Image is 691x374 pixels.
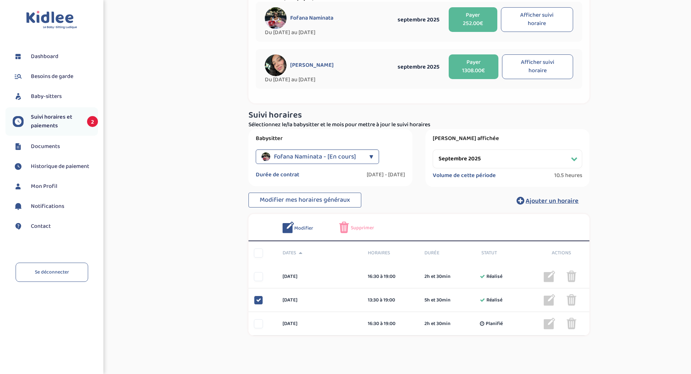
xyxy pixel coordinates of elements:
img: modifier_bleu.png [283,222,294,233]
span: Baby-sitters [31,92,62,101]
span: 2h et 30min [424,320,451,328]
div: [DATE] [277,273,362,280]
button: Modifier mes horaires généraux [248,193,361,208]
div: [DATE] [277,320,362,328]
img: avatar [265,7,287,29]
span: Fofana Naminata - [En cours] [274,149,356,164]
a: Se déconnecter [16,263,88,282]
img: documents.svg [13,141,24,152]
span: Du [DATE] au [DATE] [265,76,392,83]
button: Payer 252.00€ [449,7,497,32]
a: Historique de paiement [13,161,98,172]
div: 16:30 à 19:00 [368,273,414,280]
img: besoin.svg [13,71,24,82]
label: [DATE] - [DATE] [367,171,405,178]
span: Besoins de garde [31,72,73,81]
span: Modifier mes horaires généraux [260,195,350,205]
span: Historique de paiement [31,162,89,171]
span: [PERSON_NAME] [290,62,334,69]
p: Sélectionnez le/la babysitter et le mois pour mettre à jour le suivi horaires [248,120,589,129]
img: modifier_gris.png [544,318,555,329]
a: Dashboard [13,51,98,62]
h3: Suivi horaires [248,111,589,120]
span: 2h et 30min [424,273,451,280]
span: Du [DATE] au [DATE] [265,29,392,36]
span: Réalisé [486,273,502,280]
button: Afficher suivi horaire [502,54,573,79]
span: Supprimer [351,224,374,232]
label: Durée de contrat [256,171,299,178]
span: Dashboard [31,52,58,61]
span: 5h et 30min [424,296,451,304]
div: Statut [476,249,533,257]
div: [DATE] [277,296,362,304]
a: Contact [13,221,98,232]
div: ▼ [369,149,373,164]
span: Suivi horaires et paiements [31,113,80,130]
div: 16:30 à 19:00 [368,320,414,328]
span: Ajouter un horaire [526,196,579,206]
div: septembre 2025 [392,15,445,24]
div: septembre 2025 [392,62,445,71]
img: poubelle_grise.png [567,271,576,282]
img: babysitters.svg [13,91,24,102]
button: Payer 1308.00€ [449,54,498,79]
img: notification.svg [13,201,24,212]
span: Notifications [31,202,64,211]
span: Modifier [294,225,313,232]
img: poubelle_grise.png [567,294,576,306]
label: [PERSON_NAME] affichée [433,135,582,142]
img: poubelle_rose.png [339,222,349,233]
span: Documents [31,142,60,151]
img: logo.svg [26,11,77,29]
a: Mon Profil [13,181,98,192]
span: 2 [87,116,98,127]
img: profil.svg [13,181,24,192]
a: Besoins de garde [13,71,98,82]
span: Planifié [486,320,503,328]
span: Réalisé [486,296,502,304]
img: modifier_gris.png [544,294,555,306]
button: Ajouter un horaire [506,193,589,209]
button: Afficher suivi horaire [501,7,573,32]
img: avatar [265,54,287,76]
img: contact.svg [13,221,24,232]
a: Notifications [13,201,98,212]
label: Volume de cette période [433,172,496,179]
a: Documents [13,141,98,152]
img: suivihoraire.svg [13,116,24,127]
span: 10.5 heures [554,172,582,179]
a: Baby-sitters [13,91,98,102]
img: poubelle_grise.png [567,318,576,329]
div: 13:30 à 19:00 [368,296,414,304]
span: Contact [31,222,51,231]
span: Mon Profil [31,182,57,191]
img: dashboard.svg [13,51,24,62]
a: Suivi horaires et paiements 2 [13,113,98,130]
div: Durée [419,249,476,257]
span: Fofana Naminata [290,15,333,22]
img: avatar_fofana-naminata.jpeg [262,152,270,161]
div: Actions [533,249,590,257]
img: suivihoraire.svg [13,161,24,172]
img: modifier_gris.png [544,271,555,282]
div: Dates [277,249,362,257]
span: Horaires [368,249,414,257]
label: Babysitter [256,135,405,142]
